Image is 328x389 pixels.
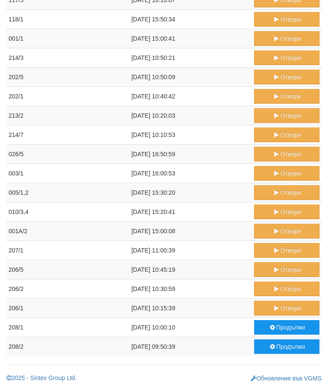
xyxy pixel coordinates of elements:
button: Отвори [254,89,319,104]
td: 214/7 [6,125,129,145]
td: 001А/2 [6,222,129,241]
button: Продължи [254,339,319,354]
td: [DATE] 15:30:20 [129,183,252,202]
button: Отвори [254,282,319,296]
button: Отвори [254,185,319,200]
td: [DATE] 10:00:10 [129,318,252,337]
button: Отвори [254,224,319,238]
td: [DATE] 15:50:34 [129,10,252,29]
td: 003/1 [6,164,129,183]
td: 206/5 [6,260,129,279]
button: Отвори [254,205,319,219]
button: Отвори [254,147,319,161]
button: Отвори [254,12,319,27]
button: Отвори [254,108,319,123]
a: Обновления във VGMS [251,375,322,382]
td: [DATE] 10:20:03 [129,106,252,125]
button: Отвори [254,128,319,142]
td: 005/1,2 [6,183,129,202]
td: 202/5 [6,68,129,87]
td: 010/3,4 [6,202,129,222]
td: [DATE] 15:00:08 [129,222,252,241]
td: 213/2 [6,106,129,125]
td: [DATE] 15:00:41 [129,29,252,48]
td: [DATE] 10:50:21 [129,48,252,68]
button: Отвори [254,262,319,277]
td: 001/1 [6,29,129,48]
td: [DATE] 16:00:53 [129,164,252,183]
td: 208/1 [6,318,129,337]
td: 118/1 [6,10,129,29]
td: [DATE] 10:30:59 [129,279,252,299]
td: 208/2 [6,337,129,356]
button: Отвори [254,70,319,84]
td: 202/1 [6,87,129,106]
button: Отвори [254,243,319,258]
td: [DATE] 10:15:39 [129,299,252,318]
td: [DATE] 10:40:42 [129,87,252,106]
td: 026/5 [6,145,129,164]
button: Отвори [254,50,319,65]
td: [DATE] 15:20:41 [129,202,252,222]
button: Отвори [254,166,319,181]
td: [DATE] 10:45:19 [129,260,252,279]
td: [DATE] 16:50:59 [129,145,252,164]
td: [DATE] 10:50:09 [129,68,252,87]
td: 206/1 [6,299,129,318]
td: [DATE] 11:00:39 [129,241,252,260]
a: 2025 - Sintex Group Ltd. [6,374,77,381]
td: 206/2 [6,279,129,299]
button: Отвори [254,301,319,315]
button: Отвори [254,31,319,46]
td: [DATE] 09:50:39 [129,337,252,356]
td: 214/3 [6,48,129,68]
button: Продължи [254,320,319,335]
td: [DATE] 10:10:53 [129,125,252,145]
td: 207/1 [6,241,129,260]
